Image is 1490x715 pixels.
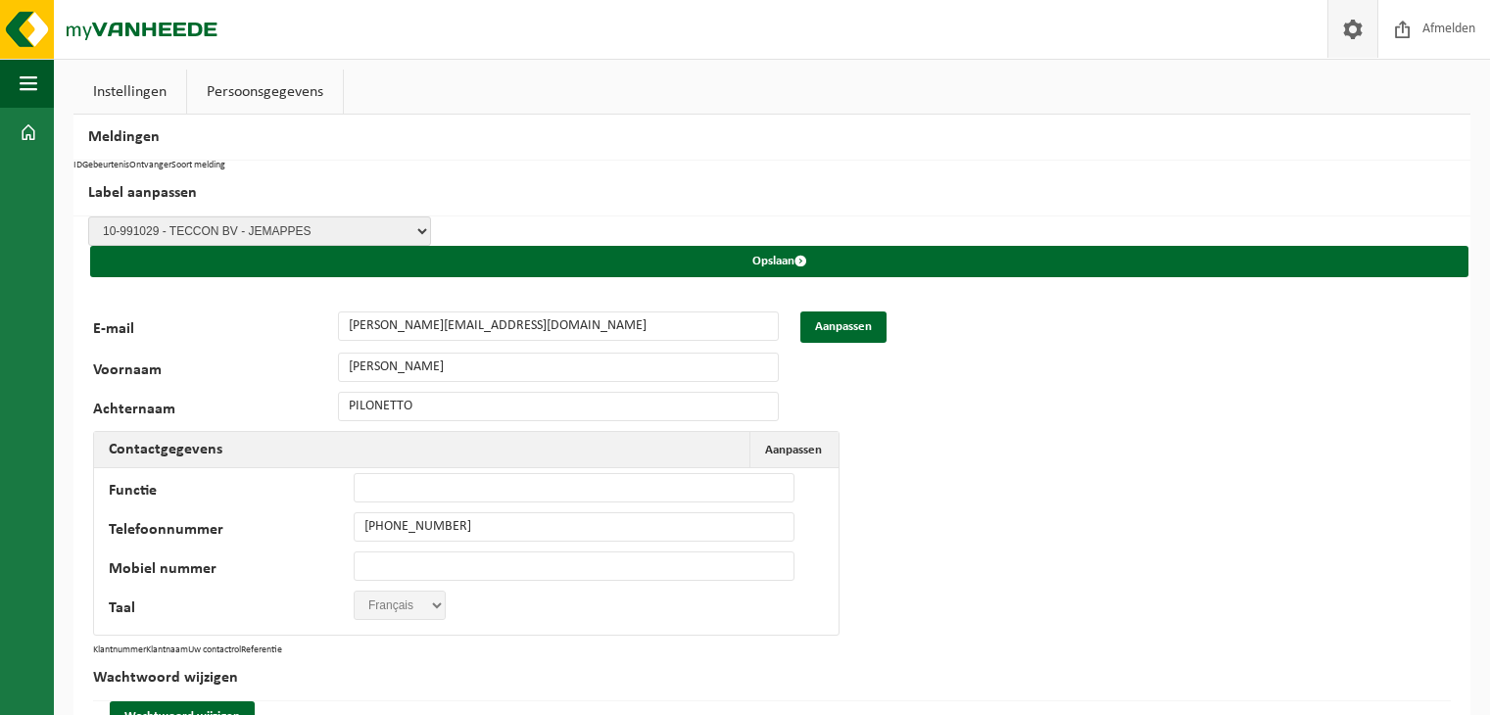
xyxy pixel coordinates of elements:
[338,311,779,341] input: E-mail
[800,311,887,343] button: Aanpassen
[93,655,1451,701] h2: Wachtwoord wijzigen
[90,246,1468,277] button: Opslaan
[129,161,171,170] th: Ontvanger
[749,432,837,467] button: Aanpassen
[188,645,241,655] th: Uw contactrol
[354,591,446,620] select: '; '; ';
[73,161,82,170] th: ID
[146,645,188,655] th: Klantnaam
[73,70,186,115] a: Instellingen
[187,70,343,115] a: Persoonsgegevens
[93,321,338,343] label: E-mail
[73,115,1470,161] h2: Meldingen
[93,645,146,655] th: Klantnummer
[93,402,338,421] label: Achternaam
[109,522,354,542] label: Telefoonnummer
[109,561,354,581] label: Mobiel nummer
[94,432,237,467] h2: Contactgegevens
[82,161,129,170] th: Gebeurtenis
[109,483,354,502] label: Functie
[109,600,354,620] label: Taal
[73,170,1470,216] h2: Label aanpassen
[765,444,822,456] span: Aanpassen
[171,161,225,170] th: Soort melding
[93,362,338,382] label: Voornaam
[241,645,282,655] th: Referentie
